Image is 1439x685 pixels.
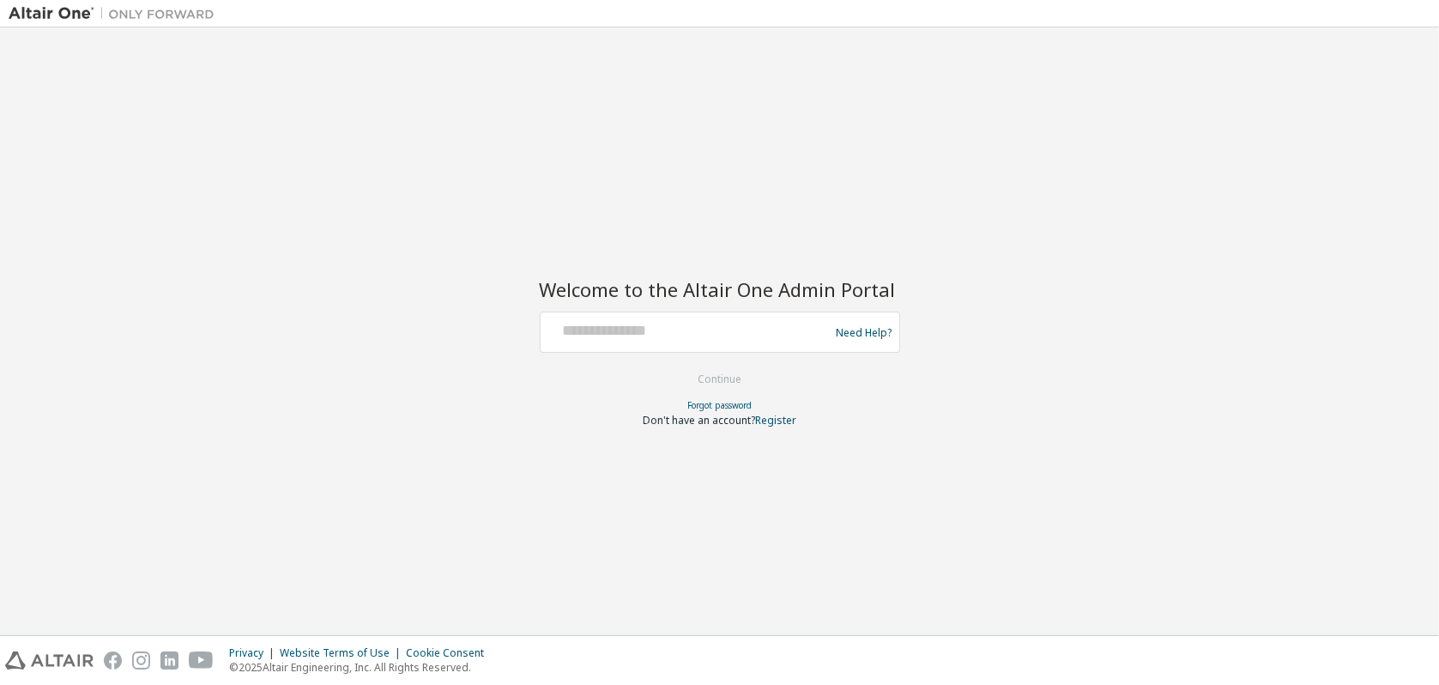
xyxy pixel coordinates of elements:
div: Privacy [229,646,280,660]
span: Don't have an account? [643,413,755,427]
img: facebook.svg [104,652,122,670]
a: Need Help? [837,332,892,333]
img: altair_logo.svg [5,652,94,670]
div: Website Terms of Use [280,646,406,660]
img: youtube.svg [189,652,214,670]
h2: Welcome to the Altair One Admin Portal [540,277,900,301]
img: Altair One [9,5,223,22]
img: instagram.svg [132,652,150,670]
a: Forgot password [687,399,752,411]
p: © 2025 Altair Engineering, Inc. All Rights Reserved. [229,660,494,675]
img: linkedin.svg [160,652,178,670]
a: Register [755,413,796,427]
div: Cookie Consent [406,646,494,660]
